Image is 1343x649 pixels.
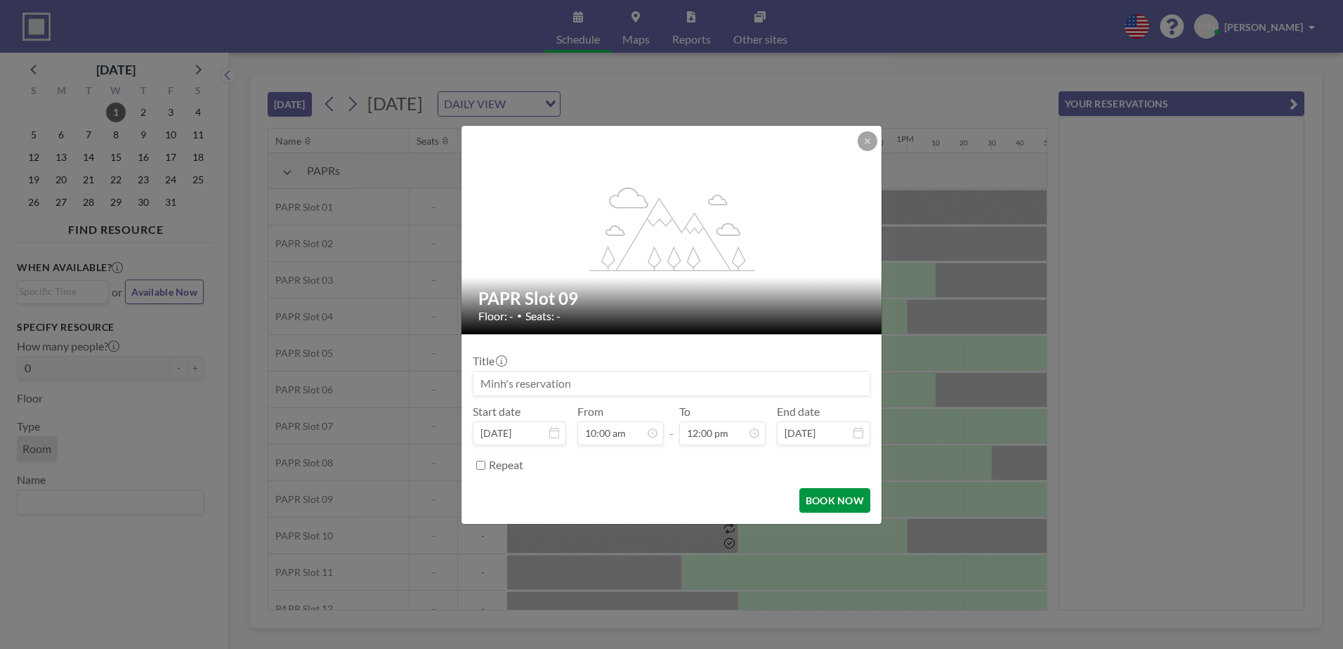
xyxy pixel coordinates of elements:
label: To [679,405,690,419]
label: Title [473,354,506,368]
h2: PAPR Slot 09 [478,288,866,309]
input: Minh's reservation [473,372,870,395]
button: BOOK NOW [799,488,870,513]
label: End date [777,405,820,419]
label: Start date [473,405,520,419]
span: • [517,310,522,321]
span: Seats: - [525,309,561,323]
span: - [669,409,674,440]
label: From [577,405,603,419]
g: flex-grow: 1.2; [589,186,755,270]
label: Repeat [489,458,523,472]
span: Floor: - [478,309,513,323]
